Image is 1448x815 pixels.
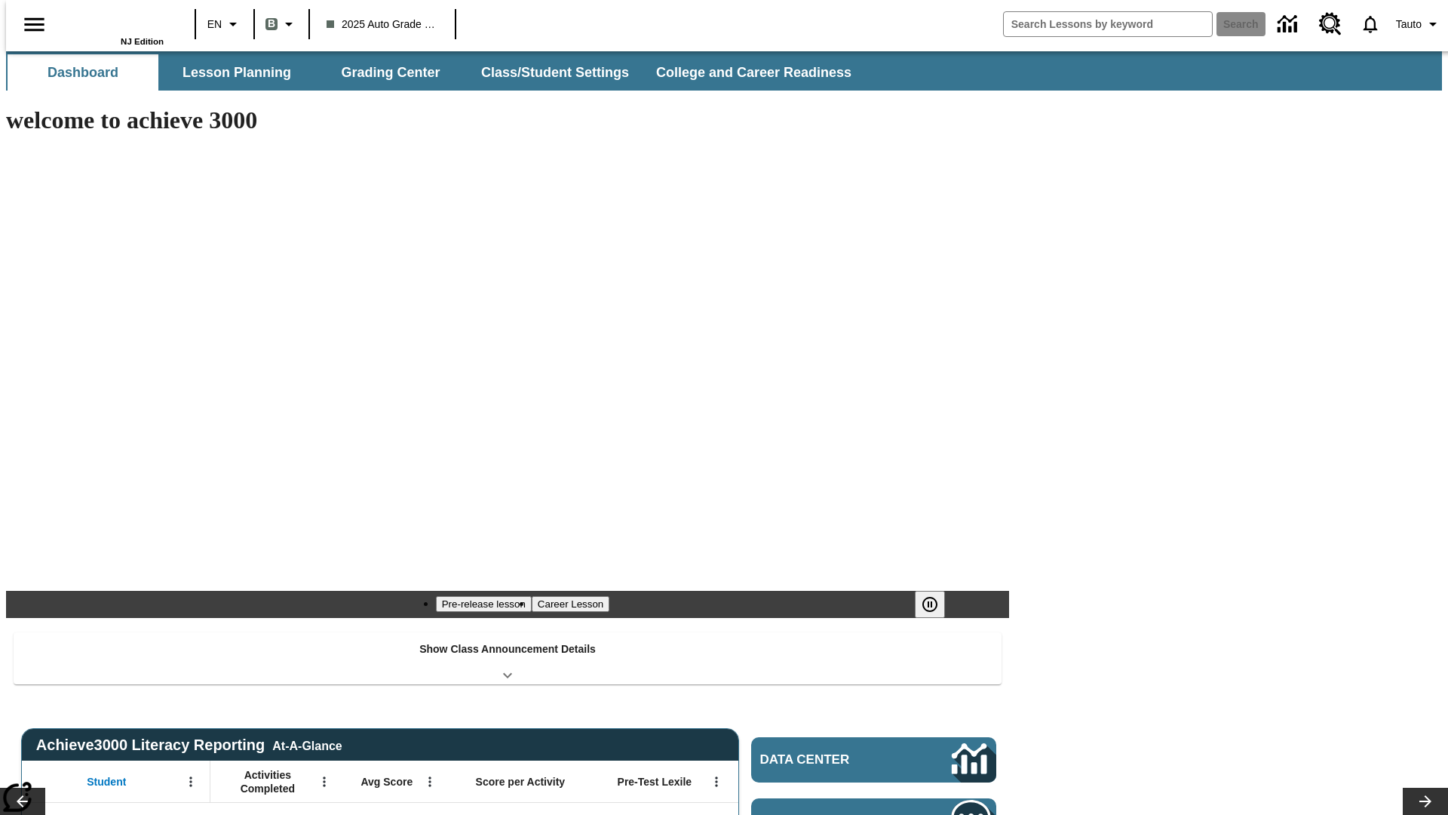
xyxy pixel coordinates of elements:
[751,737,996,783] a: Data Center
[313,770,336,793] button: Open Menu
[644,54,864,91] button: College and Career Readiness
[161,54,312,91] button: Lesson Planning
[760,752,901,767] span: Data Center
[259,11,304,38] button: Boost Class color is gray green. Change class color
[1396,17,1422,32] span: Tauto
[419,770,441,793] button: Open Menu
[6,106,1009,134] h1: welcome to achieve 3000
[915,591,945,618] button: Pause
[14,632,1002,684] div: Show Class Announcement Details
[121,37,164,46] span: NJ Edition
[272,737,342,753] div: At-A-Glance
[6,51,1442,91] div: SubNavbar
[268,14,275,33] span: B
[201,11,249,38] button: Language: EN, Select a language
[218,768,318,795] span: Activities Completed
[327,17,438,32] span: 2025 Auto Grade 1 B
[1403,788,1448,815] button: Lesson carousel, Next
[6,54,865,91] div: SubNavbar
[1310,4,1351,45] a: Resource Center, Will open in new tab
[532,596,609,612] button: Slide 2 Career Lesson
[705,770,728,793] button: Open Menu
[419,641,596,657] p: Show Class Announcement Details
[1351,5,1390,44] a: Notifications
[360,775,413,789] span: Avg Score
[8,54,158,91] button: Dashboard
[207,17,222,32] span: EN
[66,5,164,46] div: Home
[915,591,960,618] div: Pause
[179,770,202,793] button: Open Menu
[469,54,641,91] button: Class/Student Settings
[1004,12,1212,36] input: search field
[36,737,342,754] span: Achieve3000 Literacy Reporting
[618,775,692,789] span: Pre-Test Lexile
[66,7,164,37] a: Home
[1269,4,1310,45] a: Data Center
[1390,11,1448,38] button: Profile/Settings
[87,775,126,789] span: Student
[436,596,532,612] button: Slide 1 Pre-release lesson
[476,775,566,789] span: Score per Activity
[12,2,57,47] button: Open side menu
[315,54,466,91] button: Grading Center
